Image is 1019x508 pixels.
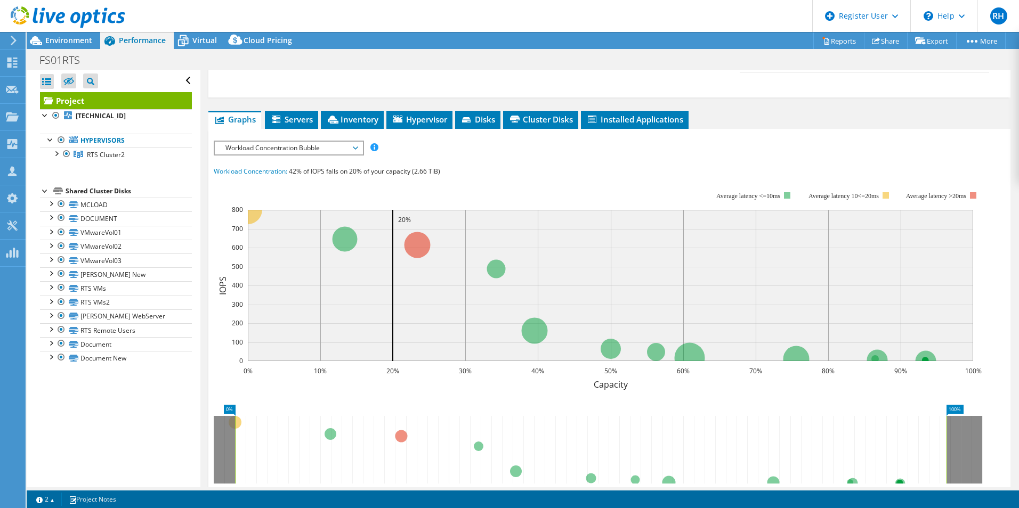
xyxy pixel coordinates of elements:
[243,366,252,375] text: 0%
[29,493,62,506] a: 2
[40,267,192,281] a: [PERSON_NAME] New
[40,281,192,295] a: RTS VMs
[586,114,683,125] span: Installed Applications
[40,148,192,161] a: RTS Cluster2
[990,7,1007,24] span: RH
[459,366,472,375] text: 30%
[924,11,933,21] svg: \n
[220,142,357,154] span: Workload Concentration Bubble
[822,366,835,375] text: 80%
[239,356,243,365] text: 0
[289,167,440,176] span: 42% of IOPS falls on 20% of your capacity (2.66 TiB)
[813,32,864,49] a: Reports
[40,240,192,253] a: VMwareVol02
[214,114,256,125] span: Graphs
[907,32,957,49] a: Export
[232,318,243,327] text: 200
[232,262,243,271] text: 500
[40,253,192,267] a: VMwareVol03
[40,211,192,225] a: DOCUMENT
[40,309,192,323] a: [PERSON_NAME] WebServer
[40,109,192,123] a: [TECHNICAL_ID]
[40,134,192,148] a: Hypervisors
[232,300,243,309] text: 300
[40,226,192,240] a: VMwareVol01
[45,35,92,45] span: Environment
[531,366,544,375] text: 40%
[894,366,907,375] text: 90%
[956,32,1006,49] a: More
[604,366,617,375] text: 50%
[508,114,573,125] span: Cluster Disks
[232,205,243,214] text: 800
[232,281,243,290] text: 400
[808,192,879,200] tspan: Average latency 10<=20ms
[326,114,378,125] span: Inventory
[87,150,125,159] span: RTS Cluster2
[66,185,192,198] div: Shared Cluster Disks
[965,366,981,375] text: 100%
[232,338,243,347] text: 100
[232,243,243,252] text: 600
[214,167,287,176] span: Workload Concentration:
[864,32,908,49] a: Share
[270,114,313,125] span: Servers
[906,192,966,200] text: Average latency >20ms
[232,224,243,233] text: 700
[192,35,217,45] span: Virtual
[35,54,96,66] h1: FS01RTS
[398,215,411,224] text: 20%
[593,379,628,390] text: Capacity
[40,351,192,365] a: Document New
[119,35,166,45] span: Performance
[244,35,292,45] span: Cloud Pricing
[392,114,447,125] span: Hypervisor
[716,192,780,200] tspan: Average latency <=10ms
[386,366,399,375] text: 20%
[217,276,229,294] text: IOPS
[40,337,192,351] a: Document
[61,493,124,506] a: Project Notes
[677,366,690,375] text: 60%
[40,92,192,109] a: Project
[40,296,192,309] a: RTS VMs2
[314,366,327,375] text: 10%
[40,323,192,337] a: RTS Remote Users
[749,366,762,375] text: 70%
[40,198,192,211] a: MCLOAD
[460,114,495,125] span: Disks
[76,111,126,120] b: [TECHNICAL_ID]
